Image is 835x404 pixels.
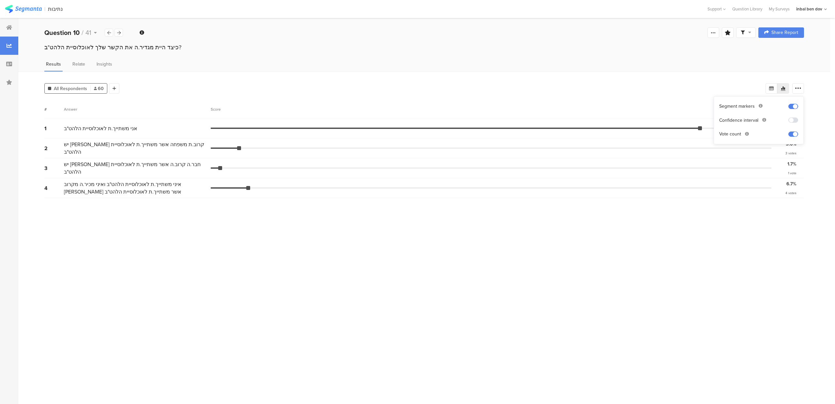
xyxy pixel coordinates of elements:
[72,61,85,68] span: Relate
[796,6,822,12] div: inbal ben dov
[44,164,64,172] div: 3
[44,106,64,112] div: #
[771,30,798,35] span: Share Report
[785,151,797,156] div: 3 votes
[44,28,80,38] b: Question 10
[48,6,63,12] div: נתיבות
[788,171,797,176] div: 1 vote
[64,125,137,132] span: אני משתייך.ת לאוכלוסיית הלהט"ב
[97,61,112,68] span: Insights
[46,61,61,68] span: Results
[44,5,45,13] div: |
[44,184,64,192] div: 4
[82,28,83,38] span: /
[786,180,797,187] div: 6.7%
[44,43,804,52] div: כיצד היית מגדיר.ה את הקשר שלך לאוכלוסיית הלהט"ב?
[211,106,224,112] div: Score
[64,141,207,156] span: יש [PERSON_NAME] קרוב.ת משפחה אשר משתייך.ת לאוכלוסיית הלהט"ב
[707,4,726,14] div: Support
[719,131,741,137] div: Vote count
[44,145,64,152] div: 2
[64,161,207,176] span: יש [PERSON_NAME] חבר.ה קרוב.ה אשר משתייך.ת לאוכלוסיית הלהט"ב
[719,103,755,110] div: Segment markers
[785,191,797,195] div: 4 votes
[766,6,793,12] a: My Surveys
[787,161,797,167] div: 1.7%
[85,28,91,38] span: 41
[719,117,758,124] div: Confidence interval
[64,106,77,112] div: Answer
[94,85,104,92] span: 60
[64,180,207,195] span: איני משתייך.ת לאוכלוסיית הלהט"ב ואיני מכיר.ה מקרוב [PERSON_NAME] אשר משתייך.ת לאוכלוסיית הלהט"ב
[729,6,766,12] a: Question Library
[5,5,42,13] img: segmanta logo
[54,85,87,92] span: All Respondents
[44,125,64,132] div: 1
